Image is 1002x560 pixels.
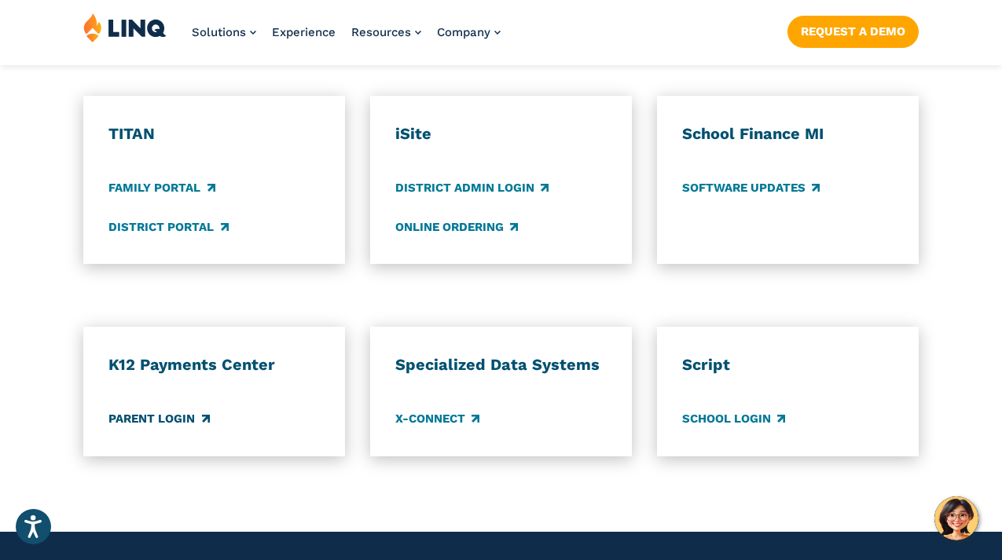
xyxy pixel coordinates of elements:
nav: Button Navigation [787,13,919,47]
img: LINQ | K‑12 Software [83,13,167,42]
a: Software Updates [682,180,820,197]
span: Resources [351,25,411,39]
a: School Login [682,411,785,428]
h3: iSite [395,124,607,145]
h3: School Finance MI [682,124,894,145]
h3: K12 Payments Center [108,355,320,375]
a: Resources [351,25,421,39]
a: Company [437,25,501,39]
a: Experience [272,25,336,39]
a: X-Connect [395,411,479,428]
h3: Script [682,355,894,375]
a: Parent Login [108,411,209,428]
a: Online Ordering [395,218,518,236]
span: Solutions [192,25,246,39]
span: Company [437,25,490,39]
a: Family Portal [108,180,215,197]
nav: Primary Navigation [192,13,501,64]
a: District Portal [108,218,228,236]
button: Hello, have a question? Let’s chat. [934,496,978,540]
a: Solutions [192,25,256,39]
h3: TITAN [108,124,320,145]
a: Request a Demo [787,16,919,47]
a: District Admin Login [395,180,549,197]
h3: Specialized Data Systems [395,355,607,375]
